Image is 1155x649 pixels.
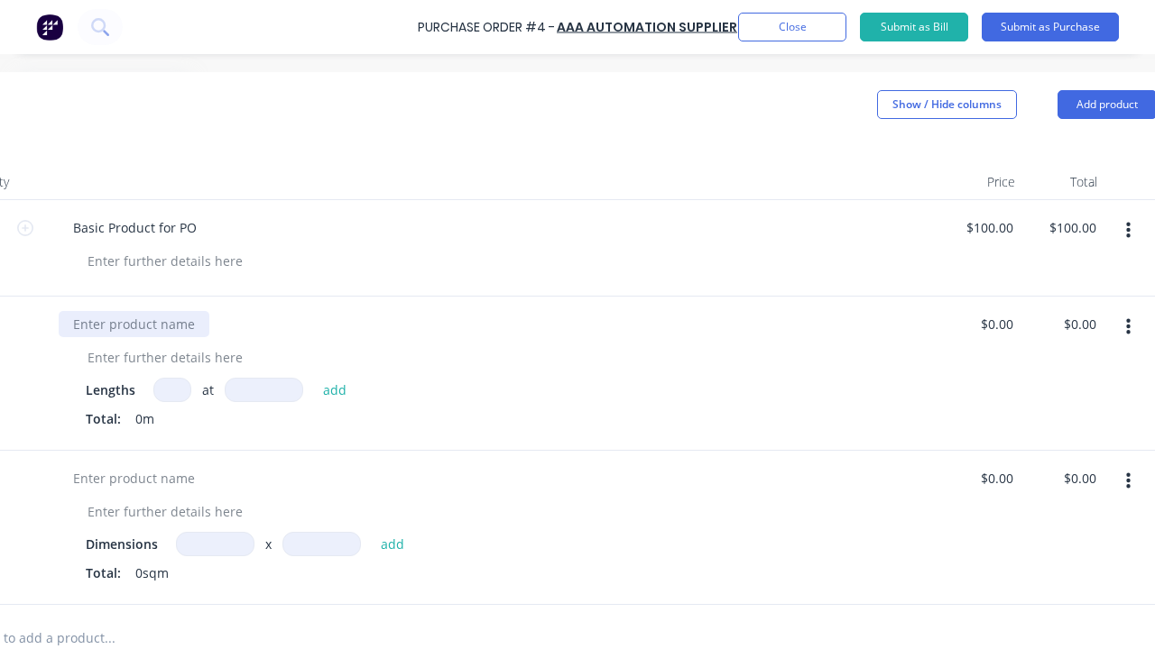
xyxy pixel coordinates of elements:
span: x [265,535,272,553]
img: Factory [36,14,63,41]
span: 0sqm [135,563,169,582]
div: at [202,380,214,399]
span: Lengths [86,380,135,399]
span: Total: [86,409,121,428]
button: Show / Hide columns [877,90,1017,119]
a: AAA Automation Supplier [557,18,737,36]
div: Purchase Order #4 - [418,18,555,37]
button: Submit as Purchase [982,13,1119,41]
button: Submit as Bill [860,13,968,41]
span: Total: [86,563,121,582]
div: Basic Product for PO [59,215,211,241]
button: add [314,379,356,400]
div: Price [947,164,1030,200]
div: Total [1030,164,1113,200]
span: 0m [135,409,154,428]
button: Close [738,13,846,41]
button: add [372,533,414,554]
span: Dimensions [86,535,158,553]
